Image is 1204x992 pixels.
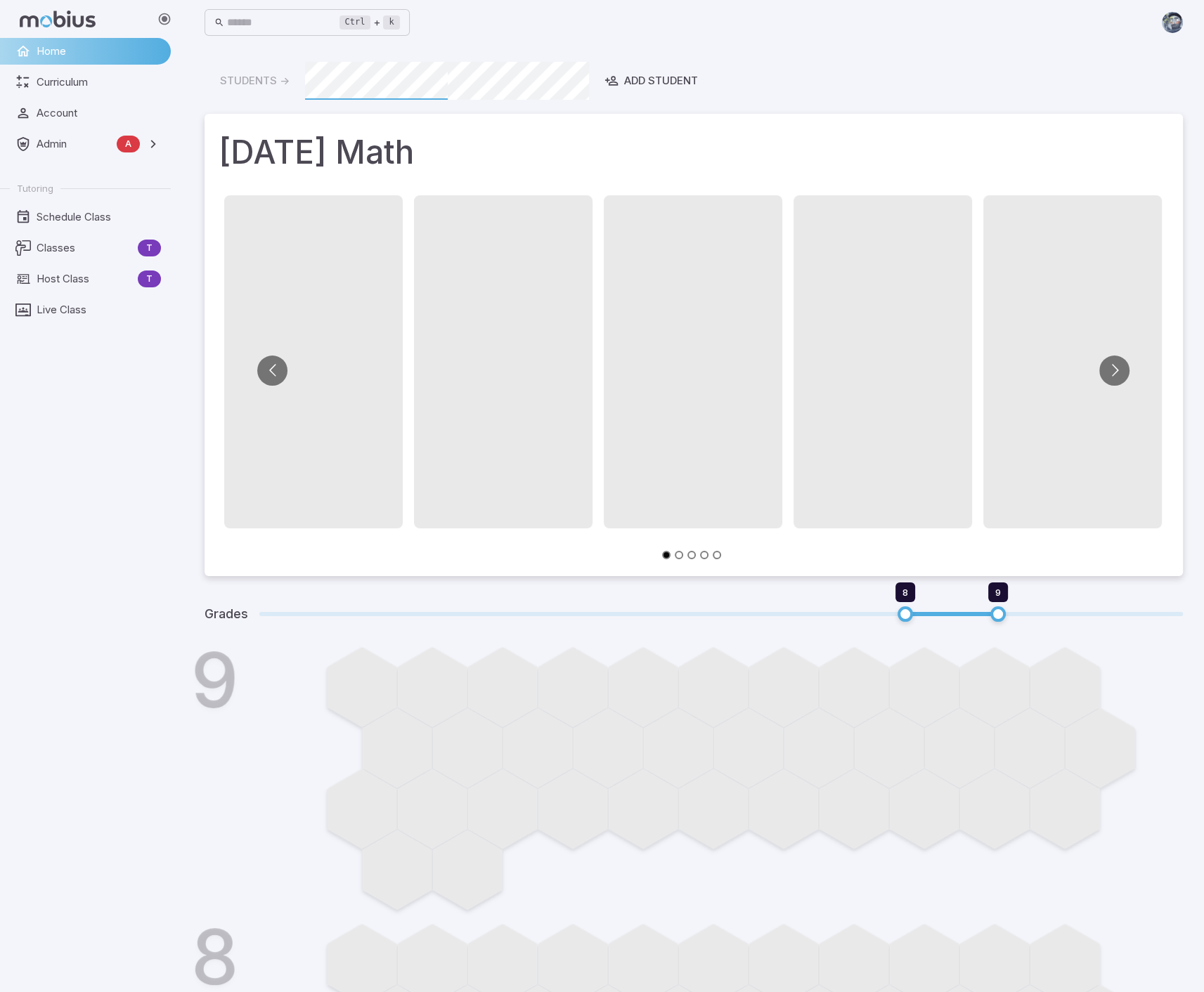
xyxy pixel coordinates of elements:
[37,240,132,256] span: Classes
[138,241,161,255] span: T
[190,642,239,718] h1: 9
[383,15,399,30] kbd: k
[1162,12,1183,33] img: andrew.jpg
[117,137,140,151] span: A
[205,604,248,624] h5: Grades
[37,105,161,121] span: Account
[995,587,1001,598] span: 9
[1099,355,1129,386] button: Go to next slide
[687,551,696,559] button: Go to slide 3
[37,44,161,59] span: Home
[700,551,708,559] button: Go to slide 4
[37,74,161,90] span: Curriculum
[37,271,132,287] span: Host Class
[37,209,161,225] span: Schedule Class
[17,182,53,195] span: Tutoring
[339,15,371,30] kbd: Ctrl
[662,551,671,559] button: Go to slide 1
[675,551,683,559] button: Go to slide 2
[219,128,1169,176] h1: [DATE] Math
[138,272,161,286] span: T
[604,73,698,89] div: Add Student
[257,355,287,386] button: Go to previous slide
[713,551,721,559] button: Go to slide 5
[37,136,111,152] span: Admin
[902,587,908,598] span: 8
[37,302,161,318] span: Live Class
[339,14,400,31] div: +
